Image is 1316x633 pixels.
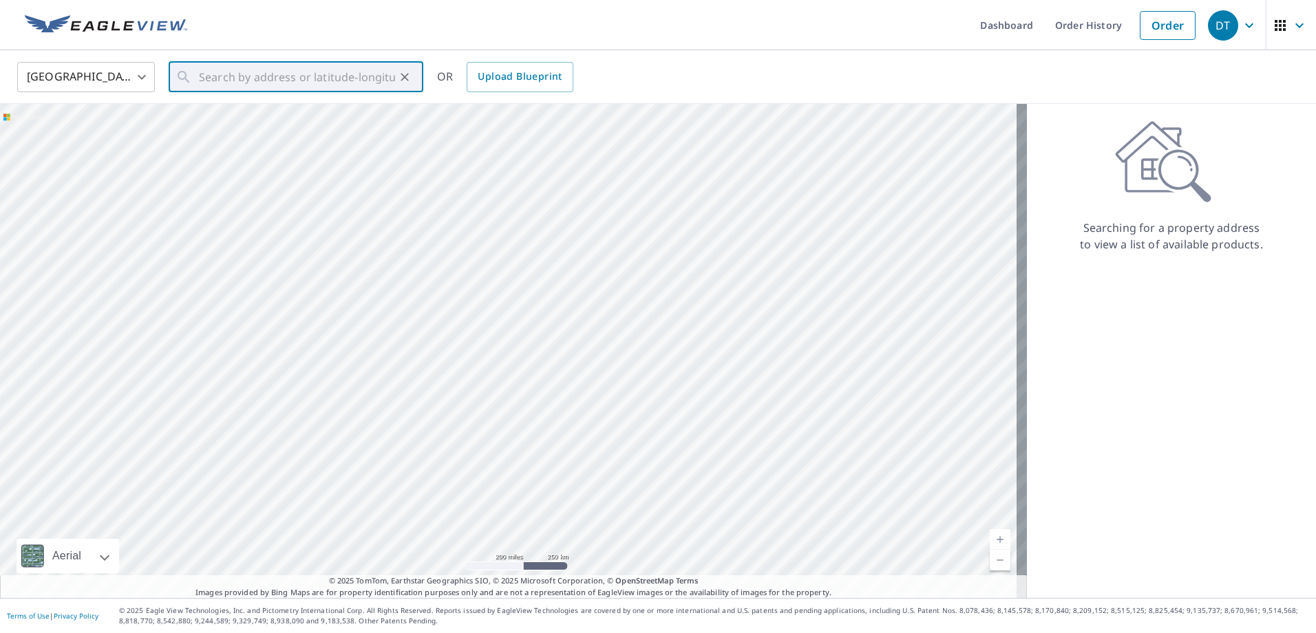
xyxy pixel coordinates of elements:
[25,15,187,36] img: EV Logo
[990,529,1010,550] a: Current Level 5, Zoom In
[199,58,395,96] input: Search by address or latitude-longitude
[478,68,562,85] span: Upload Blueprint
[54,611,98,621] a: Privacy Policy
[467,62,573,92] a: Upload Blueprint
[1140,11,1196,40] a: Order
[615,575,673,586] a: OpenStreetMap
[676,575,699,586] a: Terms
[1208,10,1238,41] div: DT
[437,62,573,92] div: OR
[48,539,85,573] div: Aerial
[1079,219,1264,253] p: Searching for a property address to view a list of available products.
[17,539,119,573] div: Aerial
[990,550,1010,570] a: Current Level 5, Zoom Out
[395,67,414,87] button: Clear
[7,611,50,621] a: Terms of Use
[7,612,98,620] p: |
[17,58,155,96] div: [GEOGRAPHIC_DATA]
[329,575,699,587] span: © 2025 TomTom, Earthstar Geographics SIO, © 2025 Microsoft Corporation, ©
[119,605,1309,626] p: © 2025 Eagle View Technologies, Inc. and Pictometry International Corp. All Rights Reserved. Repo...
